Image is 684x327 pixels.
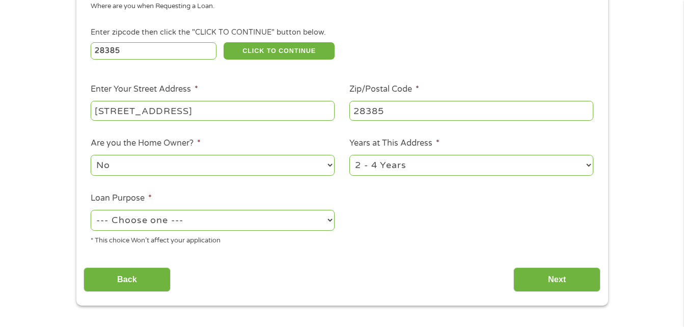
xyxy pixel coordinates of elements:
input: Next [513,267,600,292]
div: * This choice Won’t affect your application [91,232,335,246]
label: Loan Purpose [91,193,152,204]
label: Years at This Address [349,138,440,149]
input: 1 Main Street [91,101,335,120]
input: Enter Zipcode (e.g 01510) [91,42,216,60]
div: Enter zipcode then click the "CLICK TO CONTINUE" button below. [91,27,593,38]
label: Enter Your Street Address [91,84,198,95]
div: Where are you when Requesting a Loan. [91,2,586,12]
button: CLICK TO CONTINUE [224,42,335,60]
input: Back [84,267,171,292]
label: Zip/Postal Code [349,84,419,95]
label: Are you the Home Owner? [91,138,201,149]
